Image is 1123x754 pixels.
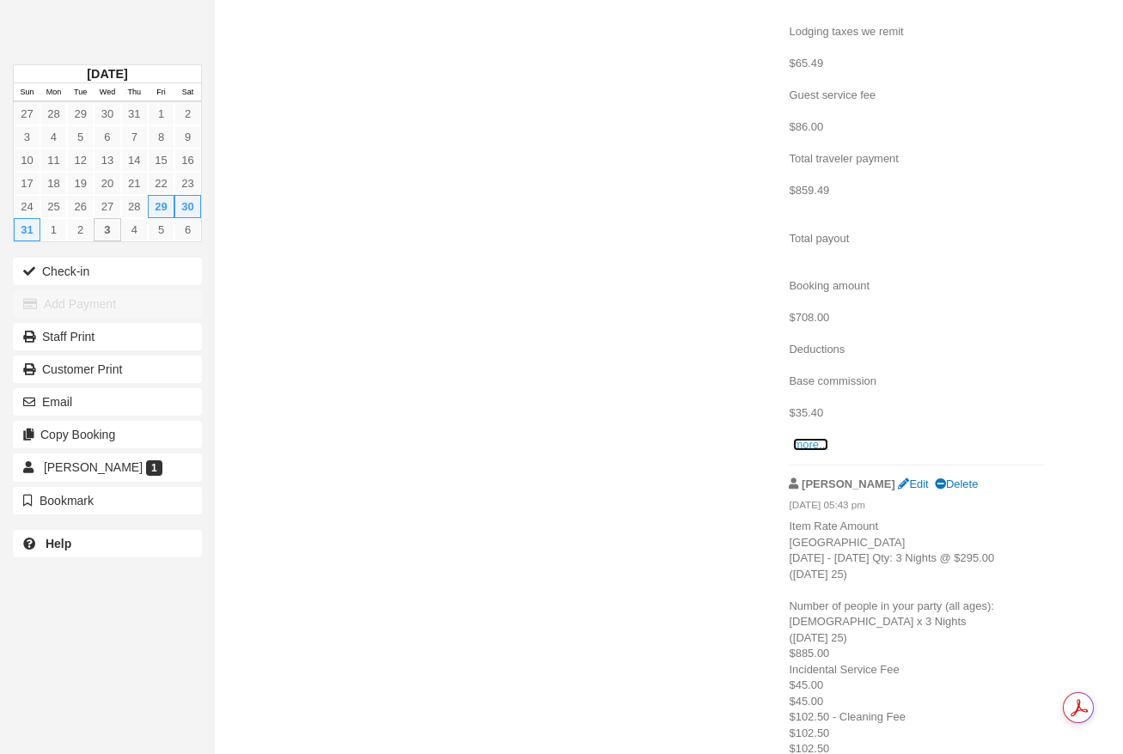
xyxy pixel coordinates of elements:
[14,195,40,218] a: 24
[40,125,67,149] a: 4
[94,218,120,241] a: 3
[94,125,120,149] a: 6
[67,125,94,149] a: 5
[174,195,201,218] a: 30
[13,323,202,350] a: Staff Print
[13,421,202,448] button: Copy Booking
[793,438,827,451] a: more...
[87,67,127,81] strong: [DATE]
[121,83,148,102] th: Thu
[174,83,201,102] th: Sat
[174,149,201,172] a: 16
[40,172,67,195] a: 18
[67,83,94,102] th: Tue
[121,195,148,218] a: 28
[40,83,67,102] th: Mon
[14,83,40,102] th: Sun
[13,258,202,285] button: Check-in
[40,218,67,241] a: 1
[13,530,202,557] a: Help
[13,487,202,514] button: Bookmark
[148,83,174,102] th: Fri
[898,477,928,490] a: Edit
[44,460,143,474] span: [PERSON_NAME]
[789,498,1044,517] em: [DATE] 05:43 pm
[67,195,94,218] a: 26
[121,125,148,149] a: 7
[94,102,120,125] a: 30
[14,102,40,125] a: 27
[67,172,94,195] a: 19
[40,102,67,125] a: 28
[13,290,202,318] button: Add Payment
[148,102,174,125] a: 1
[802,477,895,490] strong: [PERSON_NAME]
[148,125,174,149] a: 8
[67,149,94,172] a: 12
[174,218,201,241] a: 6
[121,102,148,125] a: 31
[146,460,162,476] span: 1
[94,149,120,172] a: 13
[148,195,174,218] a: 29
[67,218,94,241] a: 2
[121,172,148,195] a: 21
[94,83,120,102] th: Wed
[148,172,174,195] a: 22
[94,195,120,218] a: 27
[935,477,978,490] a: Delete
[148,149,174,172] a: 15
[13,388,202,416] button: Email
[174,125,201,149] a: 9
[14,172,40,195] a: 17
[13,356,202,383] a: Customer Print
[46,537,71,550] b: Help
[40,195,67,218] a: 25
[148,218,174,241] a: 5
[94,172,120,195] a: 20
[14,125,40,149] a: 3
[40,149,67,172] a: 11
[67,102,94,125] a: 29
[13,453,202,481] a: [PERSON_NAME] 1
[14,149,40,172] a: 10
[121,149,148,172] a: 14
[14,218,40,241] a: 31
[174,102,201,125] a: 2
[121,218,148,241] a: 4
[174,172,201,195] a: 23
